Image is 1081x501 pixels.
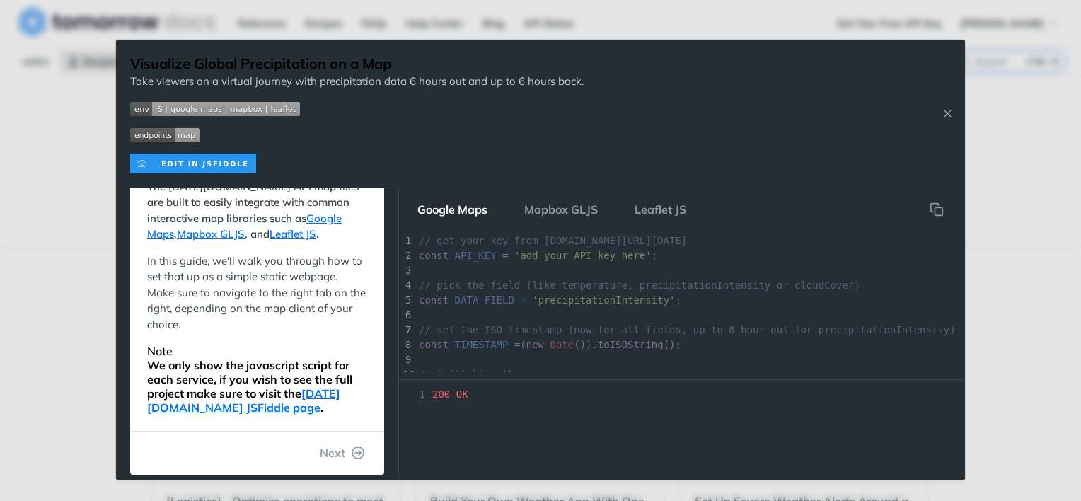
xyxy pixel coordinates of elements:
[406,195,499,224] button: Google Maps
[623,195,698,224] button: Leaflet JS
[130,54,584,74] h1: Visualize Global Precipitation on a Map
[399,278,413,293] div: 4
[419,250,449,261] span: const
[308,439,376,467] button: Next
[130,100,584,117] span: Expand image
[514,339,520,350] span: =
[937,106,958,120] button: Close Recipe
[399,387,429,402] span: 1
[455,250,497,261] span: API_KEY
[598,339,664,350] span: toISOString
[930,202,944,217] svg: hidden
[399,352,413,367] div: 9
[147,344,367,415] div: We only show the javascript script for each service, if you wish to see the full project make sur...
[520,294,526,306] span: =
[550,339,574,350] span: Date
[419,294,449,306] span: const
[130,120,384,476] section: The [DATE][DOMAIN_NAME] API map tiles are built to easily integrate with common interactive map l...
[130,74,584,90] p: Take viewers on a virtual journey with precipitation data 6 hours out and up to 6 hours back.
[270,227,316,241] a: Leaflet JS
[419,339,681,350] span: ( ()). ();
[419,339,449,350] span: const
[399,308,413,323] div: 6
[147,253,367,333] p: In this guide, we'll walk you through how to set that up as a simple static webpage. Make sure to...
[130,154,256,173] img: clone
[532,294,675,306] span: 'precipitationIntensity'
[923,195,951,224] button: Copy
[419,324,956,335] span: // set the ISO timestamp (now for all fields, up to 6 hour out for precipitationIntensity)
[130,102,300,116] img: env
[419,235,687,246] span: // get your key from [DOMAIN_NAME][URL][DATE]
[432,388,450,400] span: 200
[147,344,173,358] strong: Note
[419,250,657,261] span: ;
[147,386,340,415] a: [DATE][DOMAIN_NAME] JSFiddle page
[514,250,652,261] span: 'add your API key here'
[526,339,544,350] span: new
[399,367,413,382] div: 10
[419,369,544,380] span: // initialize the map
[456,388,468,400] span: OK
[502,250,508,261] span: =
[399,293,413,308] div: 5
[399,234,413,248] div: 1
[177,227,245,241] a: Mapbox GLJS
[130,155,256,168] a: Expand image
[419,280,860,291] span: // pick the field (like temperature, precipitationIntensity or cloudCover)
[130,127,584,143] span: Expand image
[399,263,413,278] div: 3
[399,338,413,352] div: 8
[455,339,509,350] span: TIMESTAMP
[419,294,681,306] span: ;
[513,195,609,224] button: Mapbox GLJS
[455,294,514,306] span: DATA_FIELD
[399,248,413,263] div: 2
[130,128,200,142] img: endpoint
[320,444,345,461] span: Next
[399,323,413,338] div: 7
